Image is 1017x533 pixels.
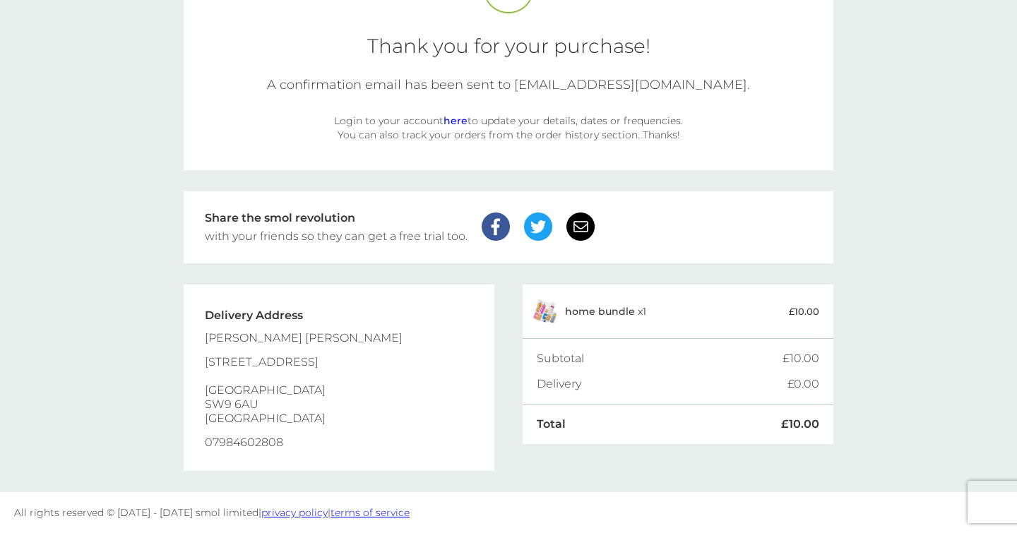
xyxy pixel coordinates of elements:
img: twitter.png [524,212,552,241]
div: Share the smol revolution [205,212,468,224]
div: 07984602808 [205,436,403,450]
a: here [444,114,468,127]
div: £10.00 [781,419,819,430]
div: with your friends so they can get a free trial too. [205,231,468,242]
div: Subtotal [537,353,783,364]
div: £10.00 [783,353,819,364]
div: Delivery [537,378,787,390]
img: facebook.png [482,212,510,241]
div: Delivery Address [205,310,403,321]
div: Total [537,419,781,430]
a: terms of service [331,506,410,519]
div: [STREET_ADDRESS] [GEOGRAPHIC_DATA] SW9 6AU [GEOGRAPHIC_DATA] [205,355,403,426]
div: £0.00 [787,378,819,390]
p: x 1 [565,306,646,317]
p: £10.00 [789,304,819,319]
span: home bundle [565,305,635,318]
div: A confirmation email has been sent to [EMAIL_ADDRESS][DOMAIN_NAME]. [205,77,812,92]
a: privacy policy [261,506,328,519]
img: email.png [566,212,595,241]
div: [PERSON_NAME] [PERSON_NAME] [205,331,403,345]
div: Login to your account to update your details, dates or frequencies. You can also track your order... [332,114,685,142]
div: Thank you for your purchase! [205,36,812,56]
